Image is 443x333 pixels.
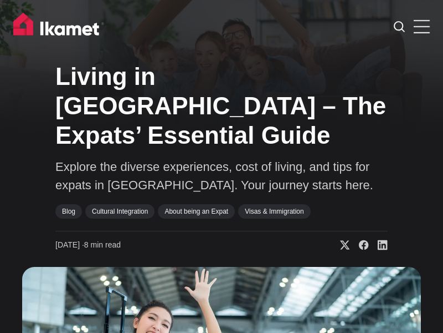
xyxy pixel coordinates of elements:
[55,62,388,150] h1: Living in [GEOGRAPHIC_DATA] – The Expats’ Essential Guide
[55,240,84,249] span: [DATE] ∙
[55,204,82,219] a: Blog
[238,204,310,219] a: Visas & Immigration
[55,158,388,194] p: Explore the diverse experiences, cost of living, and tips for expats in [GEOGRAPHIC_DATA]. Your j...
[369,240,388,251] a: Share on Linkedin
[331,240,350,251] a: Share on X
[350,240,369,251] a: Share on Facebook
[158,204,235,219] a: About being an Expat
[13,13,104,41] img: Ikamet home
[55,240,121,251] time: 8 min read
[85,204,154,219] a: Cultural Integration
